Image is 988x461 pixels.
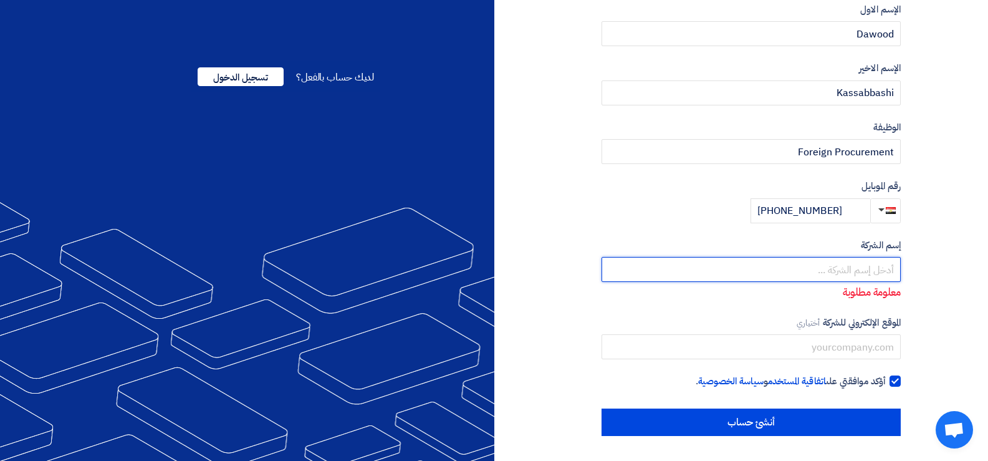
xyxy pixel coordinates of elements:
[198,70,284,85] a: تسجيل الدخول
[696,374,886,389] span: أؤكد موافقتي على و .
[797,317,820,329] span: أختياري
[602,257,901,282] input: أدخل إسم الشركة ...
[602,120,901,135] label: الوظيفة
[602,80,901,105] input: أدخل الإسم الاخير ...
[602,2,901,17] label: الإسم الاول
[602,61,901,75] label: الإسم الاخير
[602,238,901,253] label: إسم الشركة
[602,21,901,46] input: أدخل الإسم الاول ...
[602,409,901,436] input: أنشئ حساب
[602,316,901,330] label: الموقع الإلكتروني للشركة
[602,179,901,193] label: رقم الموبايل
[602,139,901,164] input: أدخل الوظيفة ...
[296,70,374,85] span: لديك حساب بالفعل؟
[768,374,826,388] a: اتفاقية المستخدم
[602,334,901,359] input: yourcompany.com
[936,411,973,449] a: Open chat
[698,374,764,388] a: سياسة الخصوصية
[602,284,901,301] p: معلومة مطلوبة
[198,67,284,86] span: تسجيل الدخول
[751,198,870,223] input: أدخل رقم الموبايل ...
